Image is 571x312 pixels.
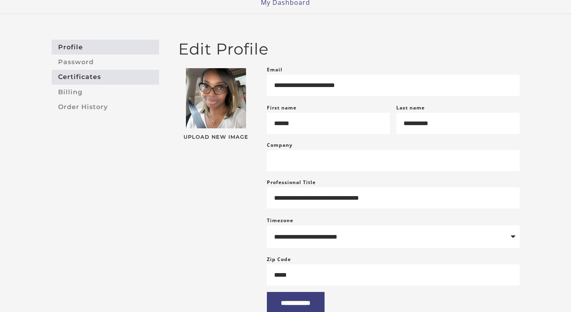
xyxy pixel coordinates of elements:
a: Billing [52,85,159,99]
a: Order History [52,99,159,114]
a: Password [52,55,159,69]
span: Upload New Image [178,135,254,140]
h2: Edit Profile [178,40,520,59]
label: Last name [396,104,425,111]
label: Timezone [267,217,293,224]
label: First name [267,104,297,111]
label: Email [267,65,282,75]
label: Professional Title [267,178,316,187]
a: Certificates [52,70,159,85]
label: Zip Code [267,255,291,264]
label: Company [267,140,293,150]
a: Profile [52,40,159,55]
